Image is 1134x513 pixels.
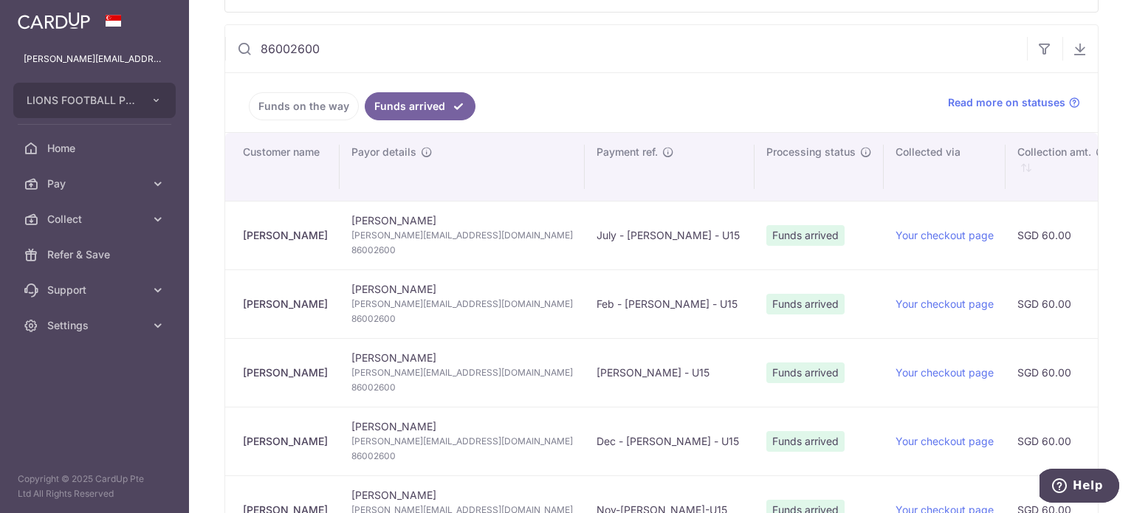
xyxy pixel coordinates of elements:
span: Payment ref. [597,145,658,159]
span: Payor details [351,145,416,159]
td: [PERSON_NAME] [340,269,585,338]
span: 86002600 [351,243,573,258]
td: SGD 60.00 [1006,407,1116,475]
span: Support [47,283,145,297]
a: Funds on the way [249,92,359,120]
th: Collected via [884,133,1006,201]
span: Settings [47,318,145,333]
div: [PERSON_NAME] [243,297,328,311]
span: Funds arrived [766,431,845,452]
span: Read more on statuses [948,95,1065,110]
td: [PERSON_NAME] [340,338,585,407]
th: Payor details [340,133,585,201]
span: [PERSON_NAME][EMAIL_ADDRESS][DOMAIN_NAME] [351,297,573,311]
p: [PERSON_NAME][EMAIL_ADDRESS][DOMAIN_NAME] [24,52,165,66]
th: Customer name [225,133,340,201]
span: Funds arrived [766,225,845,246]
div: [PERSON_NAME] [243,434,328,449]
iframe: Opens a widget where you can find more information [1039,469,1119,506]
img: CardUp [18,12,90,30]
td: Feb - [PERSON_NAME] - U15 [585,269,755,338]
td: [PERSON_NAME] [340,407,585,475]
div: [PERSON_NAME] [243,365,328,380]
span: Funds arrived [766,362,845,383]
input: Search [225,25,1027,72]
span: Help [33,10,63,24]
td: SGD 60.00 [1006,338,1116,407]
a: Your checkout page [896,297,994,310]
span: Collection amt. [1017,145,1091,159]
th: Processing status [755,133,884,201]
button: LIONS FOOTBALL PTE. LTD. [13,83,176,118]
span: 86002600 [351,449,573,464]
span: Funds arrived [766,294,845,314]
td: Dec - [PERSON_NAME] - U15 [585,407,755,475]
span: LIONS FOOTBALL PTE. LTD. [27,93,136,108]
span: Home [47,141,145,156]
th: Payment ref. [585,133,755,201]
span: Processing status [766,145,856,159]
span: [PERSON_NAME][EMAIL_ADDRESS][DOMAIN_NAME] [351,228,573,243]
a: Your checkout page [896,366,994,379]
a: Read more on statuses [948,95,1080,110]
span: [PERSON_NAME][EMAIL_ADDRESS][DOMAIN_NAME] [351,365,573,380]
span: Pay [47,176,145,191]
a: Your checkout page [896,435,994,447]
a: Funds arrived [365,92,475,120]
td: SGD 60.00 [1006,269,1116,338]
td: [PERSON_NAME] [340,201,585,269]
a: Your checkout page [896,229,994,241]
td: July - [PERSON_NAME] - U15 [585,201,755,269]
div: [PERSON_NAME] [243,228,328,243]
span: [PERSON_NAME][EMAIL_ADDRESS][DOMAIN_NAME] [351,434,573,449]
td: SGD 60.00 [1006,201,1116,269]
th: Collection amt. : activate to sort column ascending [1006,133,1116,201]
span: 86002600 [351,380,573,395]
span: 86002600 [351,311,573,326]
span: Collect [47,212,145,227]
span: Refer & Save [47,247,145,262]
td: [PERSON_NAME] - U15 [585,338,755,407]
